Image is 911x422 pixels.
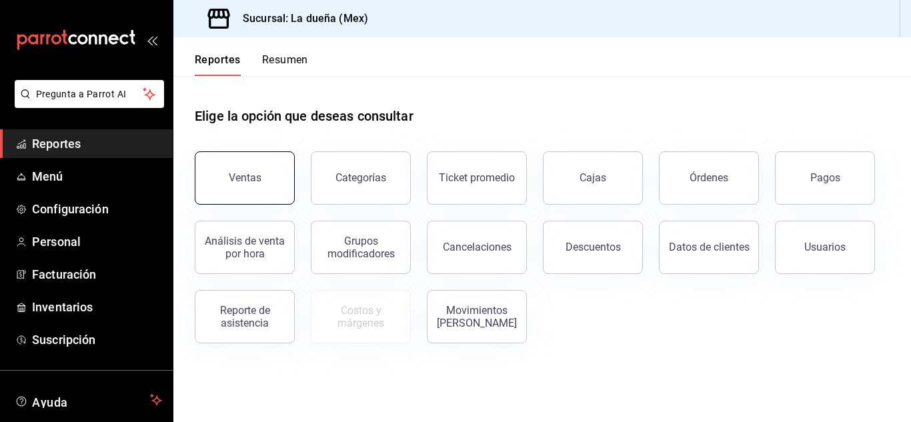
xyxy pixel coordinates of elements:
[335,171,386,184] div: Categorías
[580,171,606,184] div: Cajas
[15,80,164,108] button: Pregunta a Parrot AI
[427,290,527,343] button: Movimientos [PERSON_NAME]
[311,290,411,343] button: Contrata inventarios para ver este reporte
[566,241,621,253] div: Descuentos
[229,171,261,184] div: Ventas
[203,304,286,329] div: Reporte de asistencia
[195,53,241,76] button: Reportes
[232,11,368,27] h3: Sucursal: La dueña (Mex)
[311,221,411,274] button: Grupos modificadores
[659,151,759,205] button: Órdenes
[195,290,295,343] button: Reporte de asistencia
[203,235,286,260] div: Análisis de venta por hora
[32,265,162,283] span: Facturación
[439,171,515,184] div: Ticket promedio
[32,200,162,218] span: Configuración
[32,298,162,316] span: Inventarios
[36,87,143,101] span: Pregunta a Parrot AI
[195,106,413,126] h1: Elige la opción que deseas consultar
[32,392,145,408] span: Ayuda
[195,53,308,76] div: navigation tabs
[9,97,164,111] a: Pregunta a Parrot AI
[810,171,840,184] div: Pagos
[262,53,308,76] button: Resumen
[543,221,643,274] button: Descuentos
[195,151,295,205] button: Ventas
[311,151,411,205] button: Categorías
[804,241,846,253] div: Usuarios
[443,241,512,253] div: Cancelaciones
[775,151,875,205] button: Pagos
[427,151,527,205] button: Ticket promedio
[659,221,759,274] button: Datos de clientes
[195,221,295,274] button: Análisis de venta por hora
[32,135,162,153] span: Reportes
[147,35,157,45] button: open_drawer_menu
[32,331,162,349] span: Suscripción
[32,167,162,185] span: Menú
[543,151,643,205] button: Cajas
[669,241,750,253] div: Datos de clientes
[435,304,518,329] div: Movimientos [PERSON_NAME]
[319,235,402,260] div: Grupos modificadores
[427,221,527,274] button: Cancelaciones
[690,171,728,184] div: Órdenes
[775,221,875,274] button: Usuarios
[319,304,402,329] div: Costos y márgenes
[32,233,162,251] span: Personal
